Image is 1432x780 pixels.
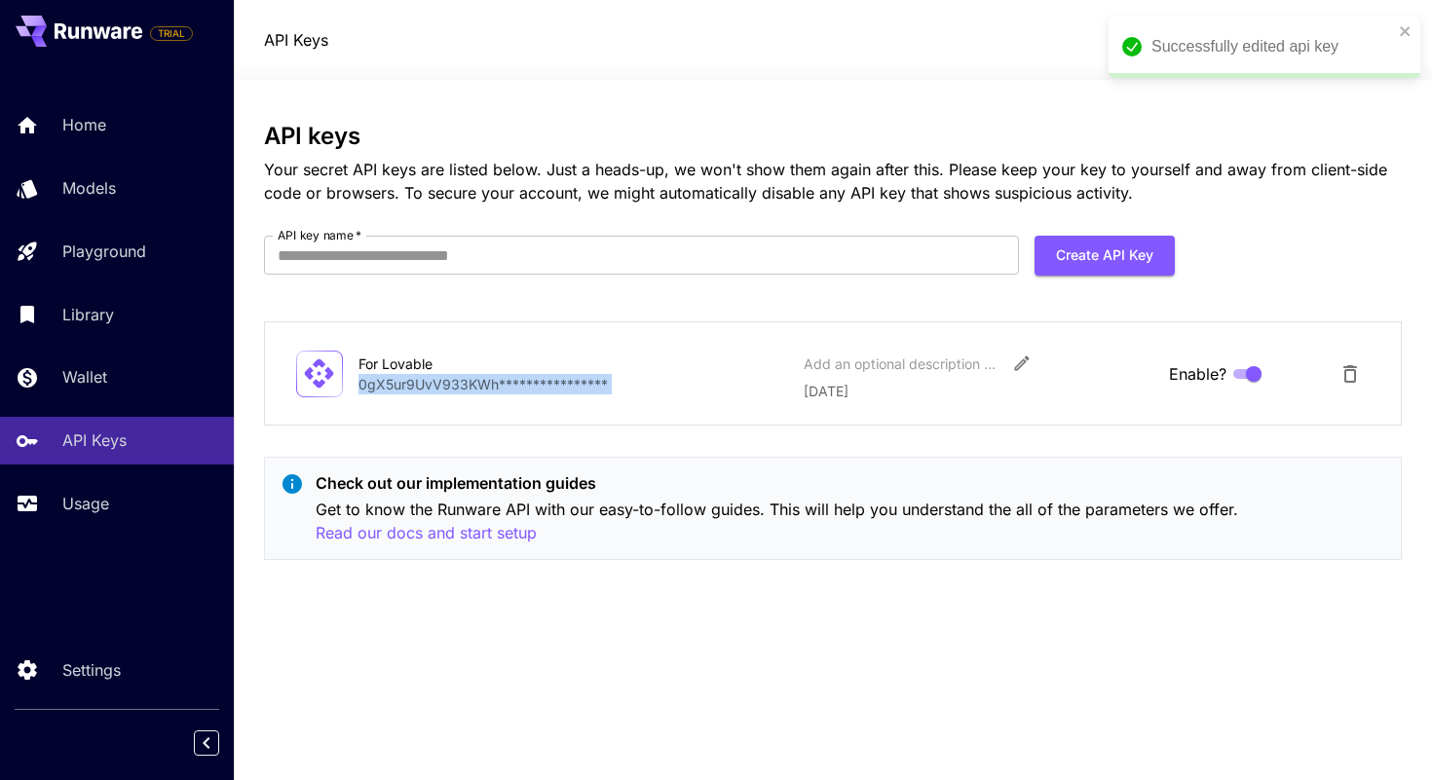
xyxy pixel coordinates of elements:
[62,303,114,326] p: Library
[194,730,219,756] button: Collapse sidebar
[804,353,999,374] div: Add an optional description or comment
[1151,35,1393,58] div: Successfully edited api key
[62,240,146,263] p: Playground
[1399,23,1413,39] button: close
[316,521,537,545] button: Read our docs and start setup
[278,227,361,243] label: API key name
[62,113,106,136] p: Home
[1331,354,1370,393] button: Delete API Key
[264,28,328,52] a: API Keys
[264,123,1403,150] h3: API keys
[1004,346,1039,381] button: Edit
[62,658,121,682] p: Settings
[62,365,107,389] p: Wallet
[62,428,127,452] p: API Keys
[1035,236,1175,276] button: Create API Key
[316,498,1386,545] p: Get to know the Runware API with our easy-to-follow guides. This will help you understand the all...
[264,158,1403,204] p: Your secret API keys are listed below. Just a heads-up, we won't show them again after this. Plea...
[358,353,553,374] div: For Lovable
[264,28,328,52] nav: breadcrumb
[151,26,192,41] span: TRIAL
[150,21,193,45] span: Add your payment card to enable full platform functionality.
[316,471,1386,495] p: Check out our implementation guides
[62,176,116,200] p: Models
[62,492,109,515] p: Usage
[804,381,1154,401] p: [DATE]
[1169,362,1226,386] span: Enable?
[208,725,234,761] div: Collapse sidebar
